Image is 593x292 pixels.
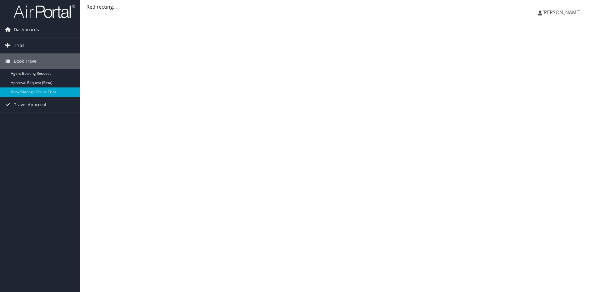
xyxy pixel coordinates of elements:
[542,9,581,16] span: [PERSON_NAME]
[14,38,24,53] span: Trips
[14,53,38,69] span: Book Travel
[14,97,46,112] span: Travel Approval
[538,3,587,22] a: [PERSON_NAME]
[14,4,75,19] img: airportal-logo.png
[86,3,587,11] div: Redirecting...
[14,22,39,37] span: Dashboards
